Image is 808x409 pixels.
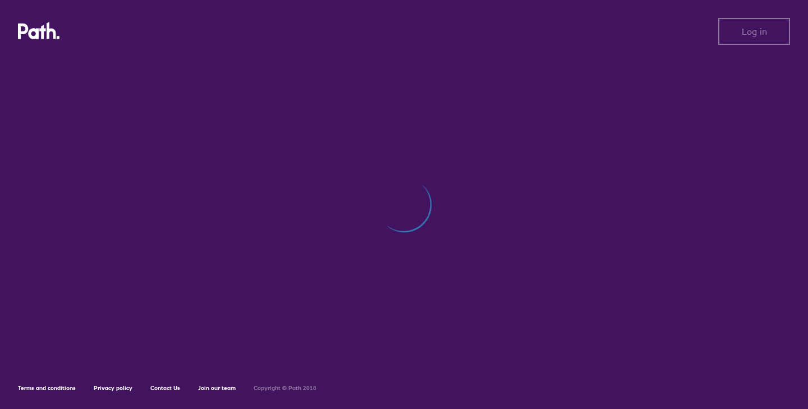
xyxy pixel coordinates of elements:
span: Log in [742,26,767,36]
a: Contact Us [150,384,180,392]
a: Privacy policy [94,384,132,392]
a: Terms and conditions [18,384,76,392]
button: Log in [718,18,790,45]
h6: Copyright © Path 2018 [254,385,316,392]
a: Join our team [198,384,236,392]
